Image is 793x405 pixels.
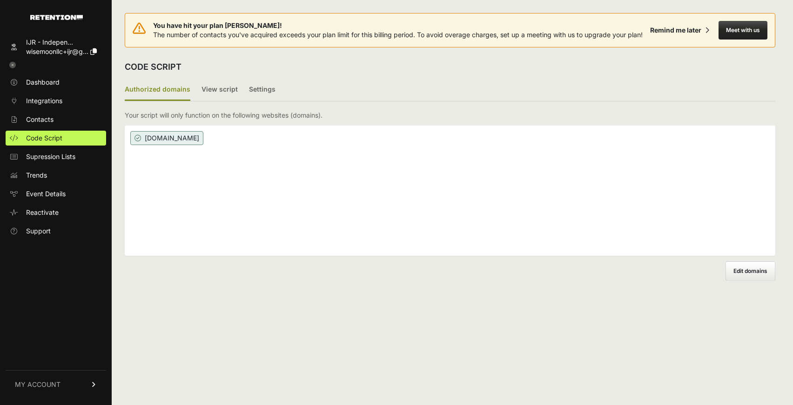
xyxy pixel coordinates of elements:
a: Reactivate [6,205,106,220]
span: You have hit your plan [PERSON_NAME]! [153,21,643,30]
span: wisemoonllc+ijr@g... [26,47,88,55]
span: Edit domains [733,267,767,274]
a: Supression Lists [6,149,106,164]
a: MY ACCOUNT [6,370,106,398]
p: Your script will only function on the following websites (domains). [125,111,323,120]
button: Remind me later [646,22,713,39]
span: Support [26,226,51,236]
span: Reactivate [26,208,59,217]
label: Authorized domains [125,79,190,101]
a: Event Details [6,186,106,201]
span: Dashboard [26,78,60,87]
img: Retention.com [30,15,83,20]
a: IJR - Indepen... wisemoonllc+ijr@g... [6,35,106,59]
label: View script [202,79,238,101]
span: Code Script [26,133,62,143]
span: Event Details [26,189,66,199]
span: [DOMAIN_NAME] [130,131,203,145]
span: The number of contacts you've acquired exceeds your plan limit for this billing period. To avoid ... [153,31,643,39]
span: Contacts [26,115,54,124]
label: Settings [249,79,276,101]
h2: CODE SCRIPT [125,60,181,73]
span: MY ACCOUNT [15,380,60,389]
div: IJR - Indepen... [26,38,97,47]
div: Remind me later [650,26,701,35]
a: Integrations [6,93,106,108]
span: Integrations [26,96,62,106]
span: Supression Lists [26,152,75,161]
a: Support [6,224,106,239]
a: Code Script [6,131,106,146]
a: Contacts [6,112,106,127]
span: Trends [26,171,47,180]
a: Trends [6,168,106,183]
a: Dashboard [6,75,106,90]
button: Meet with us [719,21,767,40]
